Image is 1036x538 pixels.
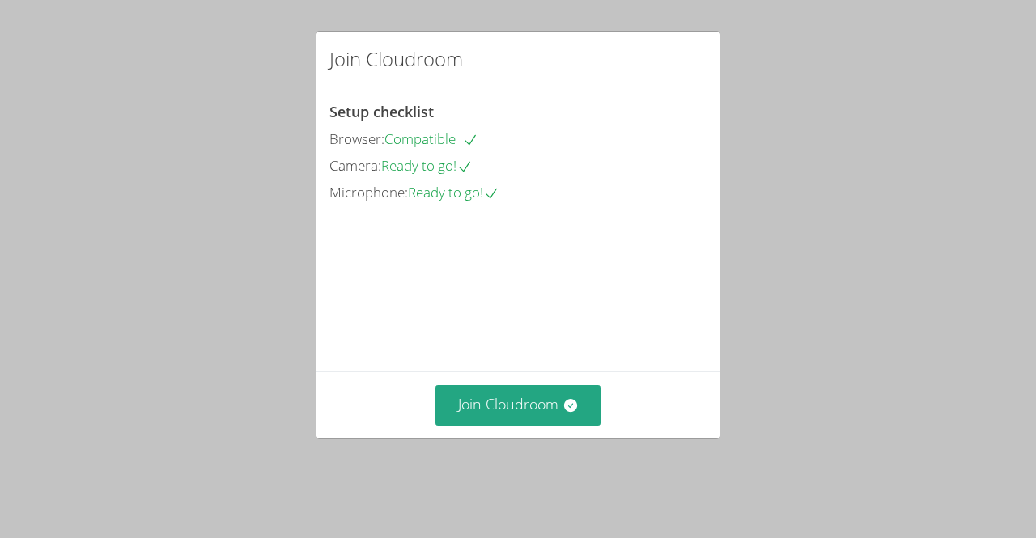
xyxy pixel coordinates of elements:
[329,129,384,148] span: Browser:
[329,102,434,121] span: Setup checklist
[435,385,601,425] button: Join Cloudroom
[381,156,473,175] span: Ready to go!
[384,129,478,148] span: Compatible
[329,44,463,74] h2: Join Cloudroom
[329,156,381,175] span: Camera:
[329,183,408,201] span: Microphone:
[408,183,499,201] span: Ready to go!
